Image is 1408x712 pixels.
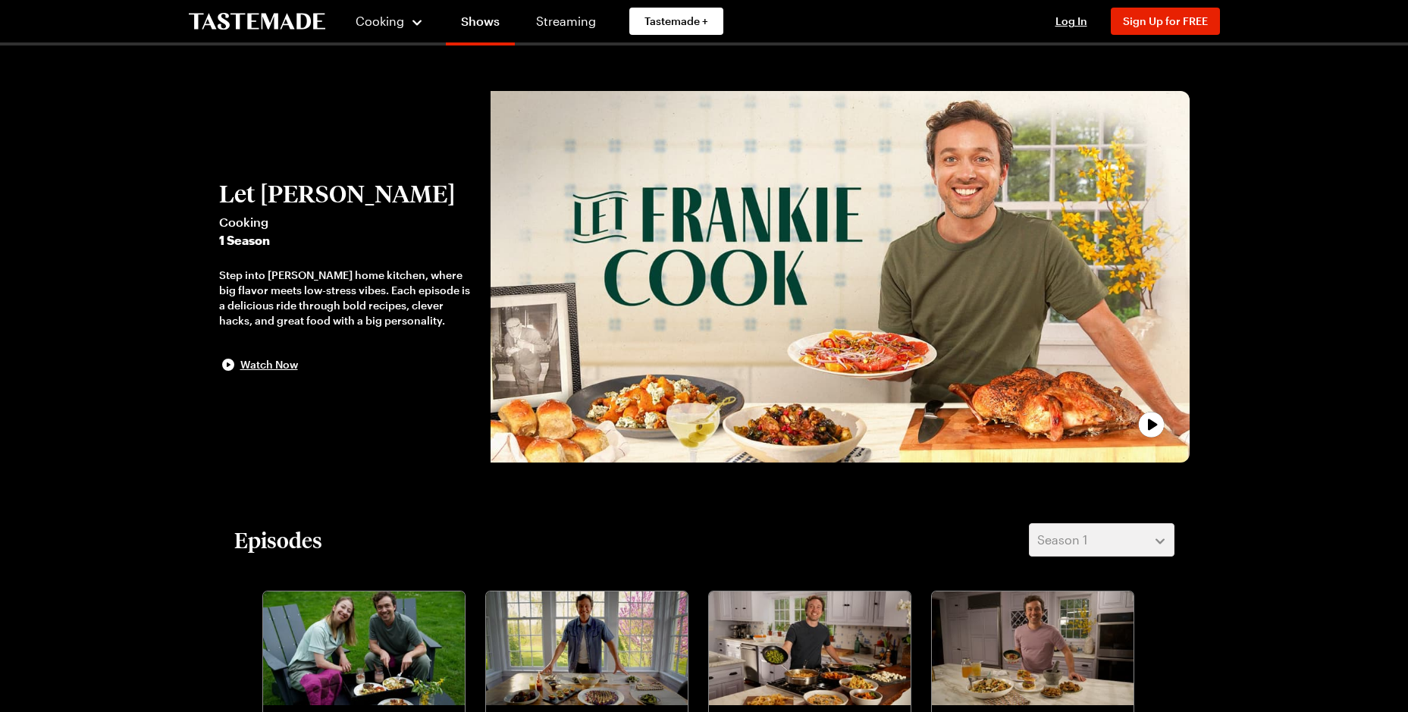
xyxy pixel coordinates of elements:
button: play trailer [491,91,1190,463]
button: Sign Up for FREE [1111,8,1220,35]
h2: Episodes [234,526,322,554]
span: Watch Now [240,357,298,372]
span: Log In [1055,14,1087,27]
div: Step into [PERSON_NAME] home kitchen, where big flavor meets low-stress vibes. Each episode is a ... [219,268,475,328]
button: Let [PERSON_NAME]Cooking1 SeasonStep into [PERSON_NAME] home kitchen, where big flavor meets low-... [219,180,475,374]
a: Tastemade + [629,8,723,35]
button: Log In [1041,14,1102,29]
img: Getting the Band Back Together [486,591,688,705]
button: Cooking [356,3,425,39]
img: Let Frankie Cook [491,91,1190,463]
h2: Let [PERSON_NAME] [219,180,475,207]
span: 1 Season [219,231,475,249]
img: Pasta From Scratch [709,591,911,705]
span: Cooking [356,14,404,28]
a: To Tastemade Home Page [189,13,325,30]
span: Tastemade + [644,14,708,29]
span: Sign Up for FREE [1123,14,1208,27]
button: Season 1 [1029,523,1174,557]
a: Shows [446,3,515,45]
span: Cooking [219,213,475,231]
img: Pancake Stacks and Snacks for Two [263,591,465,705]
span: Season 1 [1037,531,1087,549]
img: Lunch That Goes the Distance [932,591,1134,705]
